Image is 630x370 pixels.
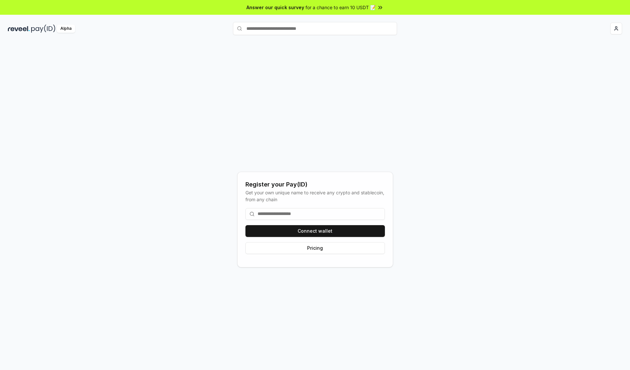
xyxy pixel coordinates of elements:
button: Pricing [245,242,385,254]
span: for a chance to earn 10 USDT 📝 [305,4,376,11]
img: reveel_dark [8,25,30,33]
button: Connect wallet [245,225,385,237]
img: pay_id [31,25,55,33]
div: Alpha [57,25,75,33]
div: Get your own unique name to receive any crypto and stablecoin, from any chain [245,189,385,203]
div: Register your Pay(ID) [245,180,385,189]
span: Answer our quick survey [246,4,304,11]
